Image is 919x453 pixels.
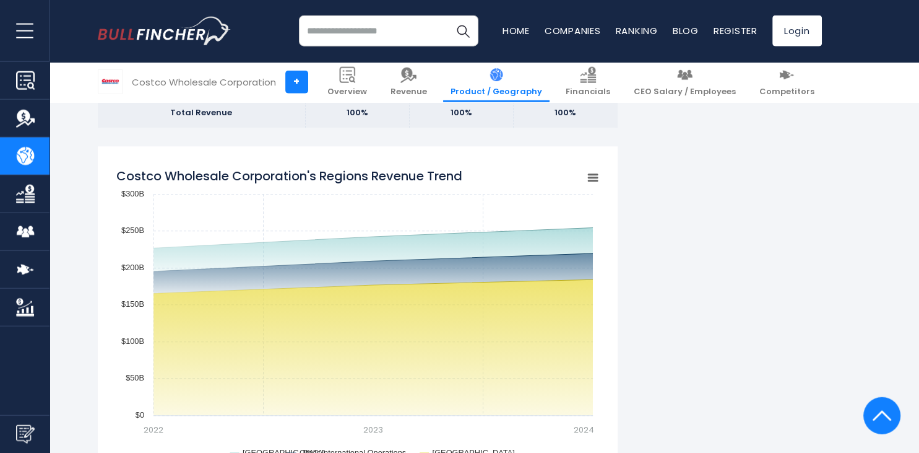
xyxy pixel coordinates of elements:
[98,17,231,45] a: Go to homepage
[447,15,478,46] button: Search
[443,62,550,102] a: Product / Geography
[634,87,736,97] span: CEO Salary / Employees
[626,62,743,102] a: CEO Salary / Employees
[121,300,144,309] text: $150B
[98,70,122,94] img: COST logo
[121,226,144,235] text: $250B
[558,62,618,102] a: Financials
[759,87,814,97] span: Competitors
[772,15,822,46] a: Login
[714,24,757,37] a: Register
[514,99,618,128] td: 100%
[116,168,462,185] tspan: Costco Wholesale Corporation's Regions Revenue Trend
[410,99,514,128] td: 100%
[285,71,308,94] a: +
[752,62,822,102] a: Competitors
[574,424,594,436] text: 2024
[363,424,383,436] text: 2023
[320,62,374,102] a: Overview
[98,99,306,128] td: Total Revenue
[132,75,276,89] div: Costco Wholesale Corporation
[306,99,410,128] td: 100%
[451,87,542,97] span: Product / Geography
[390,87,427,97] span: Revenue
[121,263,144,273] text: $200B
[126,374,144,383] text: $50B
[616,24,658,37] a: Ranking
[121,190,144,199] text: $300B
[545,24,601,37] a: Companies
[121,337,144,346] text: $100B
[503,24,530,37] a: Home
[673,24,699,37] a: Blog
[98,17,231,45] img: bullfincher logo
[136,411,144,420] text: $0
[327,87,367,97] span: Overview
[566,87,610,97] span: Financials
[383,62,434,102] a: Revenue
[144,424,163,436] text: 2022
